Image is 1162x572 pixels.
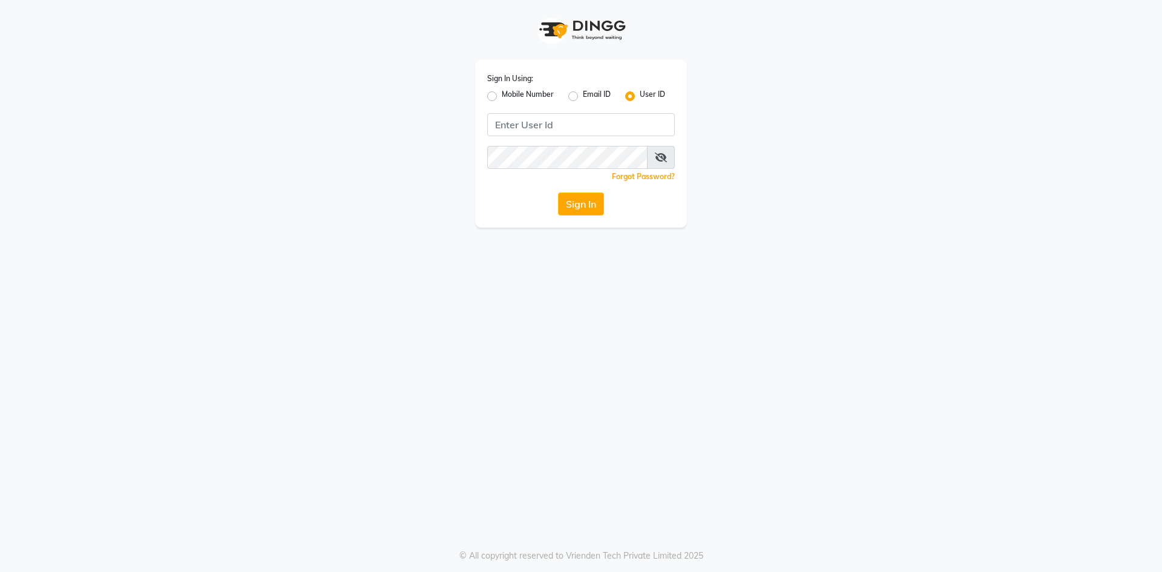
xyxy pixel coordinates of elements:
input: Username [487,113,675,136]
label: Mobile Number [502,89,554,104]
label: Email ID [583,89,611,104]
a: Forgot Password? [612,172,675,181]
button: Sign In [558,192,604,215]
img: logo1.svg [533,12,629,48]
label: User ID [640,89,665,104]
label: Sign In Using: [487,73,533,84]
input: Username [487,146,648,169]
